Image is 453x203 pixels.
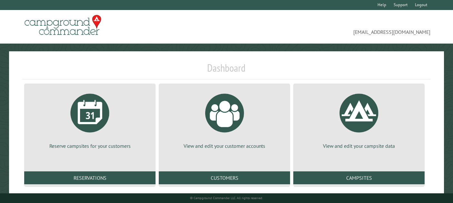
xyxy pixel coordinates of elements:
small: © Campground Commander LLC. All rights reserved. [190,196,263,200]
a: Reservations [24,171,156,184]
a: Campsites [293,171,425,184]
a: Reserve campsites for your customers [32,89,148,149]
p: View and edit your customer accounts [166,142,282,149]
img: Campground Commander [23,13,103,38]
a: Customers [159,171,290,184]
a: View and edit your customer accounts [166,89,282,149]
span: [EMAIL_ADDRESS][DOMAIN_NAME] [226,18,430,36]
a: View and edit your campsite data [301,89,417,149]
p: View and edit your campsite data [301,142,417,149]
h1: Dashboard [23,62,430,79]
p: Reserve campsites for your customers [32,142,148,149]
